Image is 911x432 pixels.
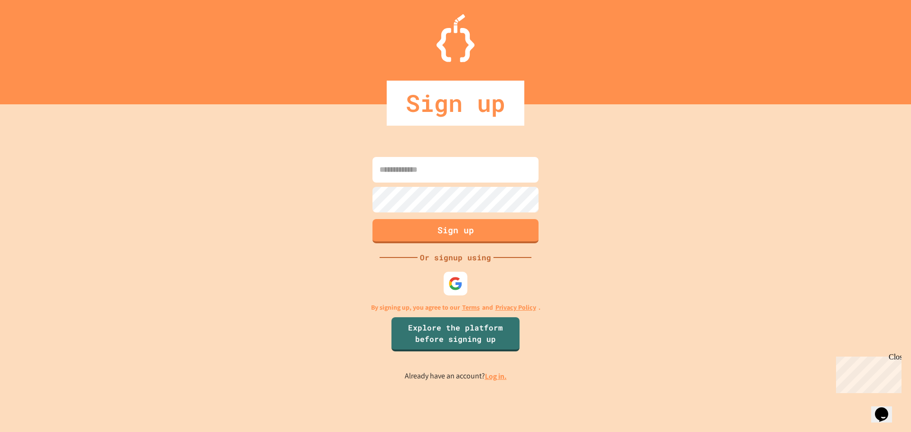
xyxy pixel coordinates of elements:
iframe: chat widget [832,353,902,393]
img: Logo.svg [437,14,474,62]
div: Chat with us now!Close [4,4,65,60]
p: By signing up, you agree to our and . [371,303,540,313]
iframe: chat widget [871,394,902,423]
a: Terms [462,303,480,313]
div: Sign up [387,81,524,126]
a: Log in. [485,371,507,381]
a: Privacy Policy [495,303,536,313]
img: google-icon.svg [448,276,463,291]
div: Or signup using [418,252,493,263]
button: Sign up [372,219,539,243]
p: Already have an account? [405,370,507,382]
a: Explore the platform before signing up [391,317,520,351]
